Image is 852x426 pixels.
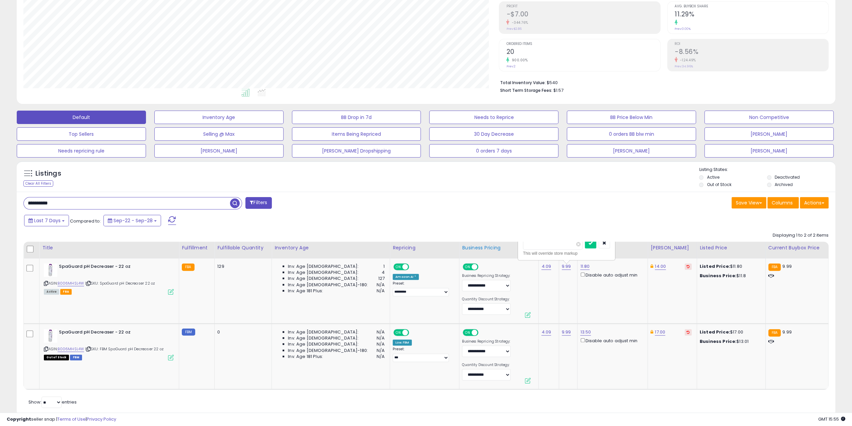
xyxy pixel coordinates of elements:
[383,263,385,269] span: 1
[775,174,800,180] label: Deactivated
[393,340,412,346] div: Low. FBM
[59,263,140,271] b: SpaGuard pH Decreaser - 22 oz
[700,263,730,269] b: Listed Price:
[429,144,558,158] button: 0 orders 7 days
[782,329,792,335] span: 9.99
[17,111,146,124] button: Default
[768,244,826,251] div: Current Buybox Price
[57,416,86,422] a: Terms of Use
[408,330,419,336] span: OFF
[773,232,829,239] div: Displaying 1 to 2 of 2 items
[377,335,385,341] span: N/A
[377,329,385,335] span: N/A
[288,354,323,360] span: Inv. Age 181 Plus:
[655,263,666,270] a: 14.00
[580,337,642,344] div: Disable auto adjust min
[800,197,829,208] button: Actions
[288,329,359,335] span: Inv. Age [DEMOGRAPHIC_DATA]:
[429,127,558,141] button: 30 Day Decrease
[292,144,421,158] button: [PERSON_NAME] Dropshipping
[429,111,558,124] button: Needs to Reprice
[44,263,174,294] div: ASIN:
[377,348,385,354] span: N/A
[17,144,146,158] button: Needs repricing rule
[700,244,763,251] div: Listed Price
[44,329,57,343] img: 31GCAFSNDnL._SL40_.jpg
[288,269,359,276] span: Inv. Age [DEMOGRAPHIC_DATA]:
[378,276,385,282] span: 127
[394,264,402,270] span: ON
[393,347,454,362] div: Preset:
[675,10,828,19] h2: 11.29%
[87,416,116,422] a: Privacy Policy
[288,288,323,294] span: Inv. Age 181 Plus:
[275,244,387,251] div: Inventory Age
[675,48,828,57] h2: -8.56%
[154,127,284,141] button: Selling @ Max
[154,111,284,124] button: Inventory Age
[42,244,176,251] div: Title
[7,416,31,422] strong: Copyright
[580,329,591,336] a: 13.50
[462,297,511,302] label: Quantity Discount Strategy:
[113,217,153,224] span: Sep-22 - Sep-28
[509,58,528,63] small: 900.00%
[509,20,528,25] small: -344.76%
[44,289,59,295] span: All listings currently available for purchase on Amazon
[288,263,359,269] span: Inv. Age [DEMOGRAPHIC_DATA]:
[541,329,551,336] a: 4.09
[382,269,385,276] span: 4
[768,263,781,271] small: FBA
[775,182,793,187] label: Archived
[700,338,737,345] b: Business Price:
[700,329,760,335] div: $17.00
[58,281,84,286] a: B006MHSL4W
[60,289,72,295] span: FBA
[24,215,69,226] button: Last 7 Days
[506,48,660,57] h2: 20
[700,273,760,279] div: $11.8
[650,244,694,251] div: [PERSON_NAME]
[377,354,385,360] span: N/A
[655,329,665,336] a: 17.00
[700,272,737,279] b: Business Price:
[580,271,642,278] div: Disable auto adjust min
[44,355,69,360] span: All listings that are currently out of stock and unavailable for purchase on Amazon
[553,87,563,94] span: $1.57
[699,167,835,173] p: Listing States:
[506,42,660,46] span: Ordered Items
[34,217,61,224] span: Last 7 Days
[377,288,385,294] span: N/A
[393,244,456,251] div: Repricing
[393,274,419,280] div: Amazon AI *
[377,341,385,347] span: N/A
[23,180,53,187] div: Clear All Filters
[767,197,799,208] button: Columns
[288,341,359,347] span: Inv. Age [DEMOGRAPHIC_DATA]:
[59,329,140,337] b: SpaGuard pH Decreaser - 22 oz
[288,276,359,282] span: Inv. Age [DEMOGRAPHIC_DATA]:
[500,87,552,93] b: Short Term Storage Fees:
[477,264,488,270] span: OFF
[500,78,824,86] li: $540
[506,64,515,68] small: Prev: 2
[675,5,828,8] span: Avg. Buybox Share
[288,335,359,341] span: Inv. Age [DEMOGRAPHIC_DATA]:
[288,282,368,288] span: Inv. Age [DEMOGRAPHIC_DATA]-180:
[567,111,696,124] button: BB Price Below Min
[245,197,272,209] button: Filters
[70,355,82,360] span: FBM
[580,244,645,251] div: Min Price
[7,416,116,423] div: seller snap | |
[675,27,691,31] small: Prev: 0.00%
[154,144,284,158] button: [PERSON_NAME]
[217,263,266,269] div: 129
[408,264,419,270] span: OFF
[462,273,511,278] label: Business Repricing Strategy:
[562,263,571,270] a: 9.99
[377,282,385,288] span: N/A
[567,127,696,141] button: 0 orders BB blw min
[731,197,766,208] button: Save View
[182,328,195,336] small: FBM
[462,339,511,344] label: Business Repricing Strategy:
